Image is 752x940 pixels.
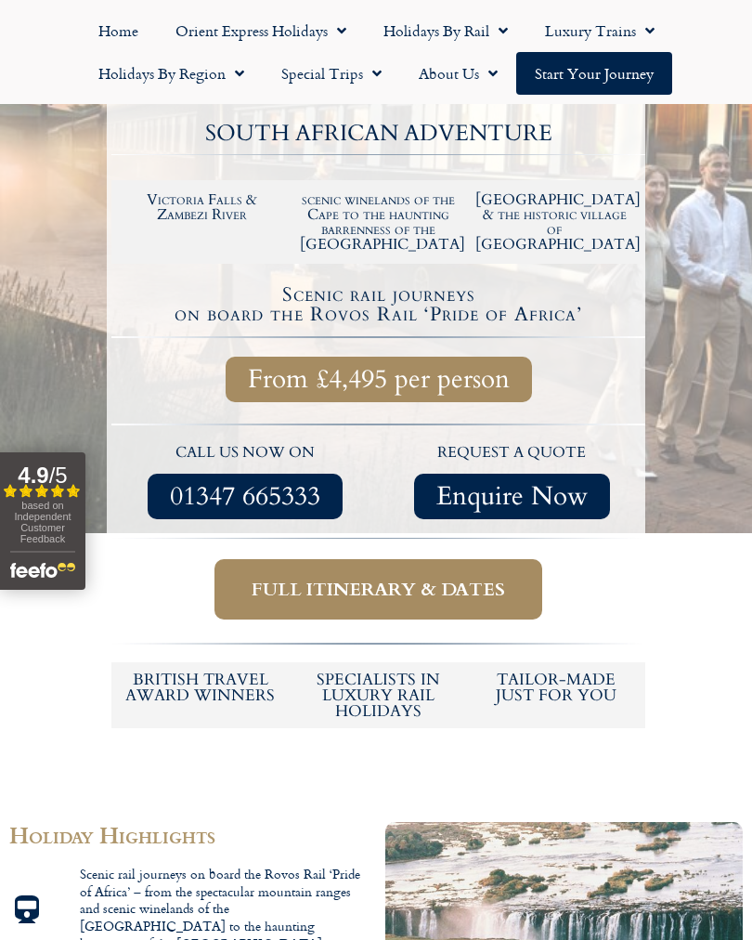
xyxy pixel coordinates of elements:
[300,192,458,252] h2: scenic winelands of the Cape to the haunting barrenness of the [GEOGRAPHIC_DATA]
[111,123,645,145] h2: SOUTH AFRICAN ADVENTURE
[263,52,400,95] a: Special Trips
[476,672,636,703] h5: tailor-made just for you
[9,818,215,851] span: Holiday Highlights
[351,93,363,111] i: ☆
[114,285,642,324] h4: Scenic rail journeys on board the Rovos Rail ‘Pride of Africa’
[415,93,427,111] i: ☆
[248,368,510,391] span: From £4,495 per person
[330,91,427,111] div: 5/5
[436,485,588,508] span: Enquire Now
[123,192,281,222] h2: Victoria Falls & Zambezi River
[299,672,459,719] h6: Specialists in luxury rail holidays
[414,474,610,519] a: Enquire Now
[372,93,384,111] i: ☆
[170,485,320,508] span: 01347 665333
[365,9,526,52] a: Holidays by Rail
[157,9,365,52] a: Orient Express Holidays
[252,578,505,601] span: Full itinerary & dates
[400,52,516,95] a: About Us
[475,192,633,252] h2: [GEOGRAPHIC_DATA] & the historic village of [GEOGRAPHIC_DATA]
[226,357,532,402] a: From £4,495 per person
[80,9,157,52] a: Home
[330,93,342,111] i: ☆
[214,559,542,620] a: Full itinerary & dates
[388,441,637,465] p: request a quote
[148,474,343,519] a: 01347 665333
[121,441,370,465] p: call us now on
[394,93,406,111] i: ☆
[9,9,743,95] nav: Menu
[80,52,263,95] a: Holidays by Region
[516,52,672,95] a: Start your Journey
[121,672,280,703] h5: British Travel Award winners
[526,9,673,52] a: Luxury Trains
